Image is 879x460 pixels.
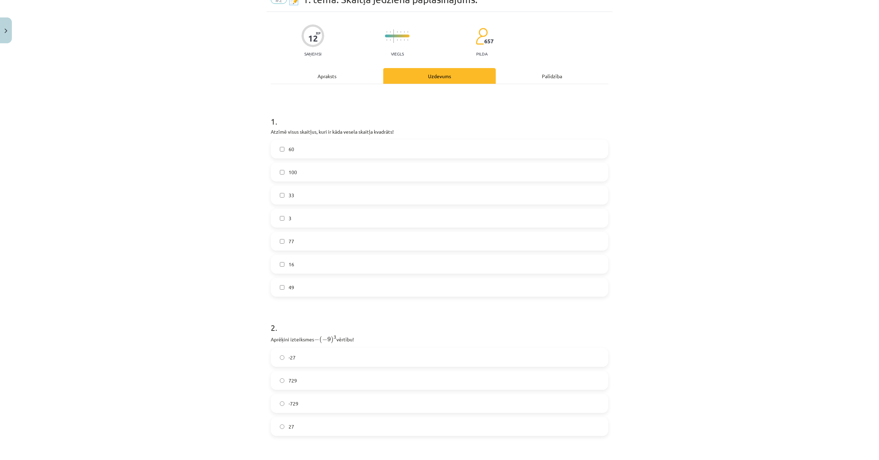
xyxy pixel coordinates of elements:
[400,31,401,33] img: icon-short-line-57e1e144782c952c97e751825c79c345078a6d821885a25fce030b3d8c18986b.svg
[271,311,608,332] h1: 2 .
[280,239,284,244] input: 77
[302,51,324,56] p: Saņemsi
[289,192,294,199] span: 33
[327,337,331,342] span: 9
[476,51,487,56] p: pilda
[271,334,608,344] p: Aprēķini izteiksmes vērtību!
[280,170,284,175] input: 100
[280,285,284,290] input: 49
[386,31,387,33] img: icon-short-line-57e1e144782c952c97e751825c79c345078a6d821885a25fce030b3d8c18986b.svg
[280,193,284,198] input: 33
[271,104,608,126] h1: 1 .
[271,128,608,135] p: Atzīmē visus skaitļus, kuri ir kāda vesela skaitļa kvadrāts!
[289,284,294,291] span: 49
[475,28,488,45] img: students-c634bb4e5e11cddfef0936a35e636f08e4e9abd3cc4e673bd6f9a4125e45ecb1.svg
[280,378,284,383] input: 729
[289,215,291,222] span: 3
[280,216,284,221] input: 3
[314,337,319,342] span: −
[280,424,284,429] input: 27
[391,51,404,56] p: Viegls
[5,29,7,33] img: icon-close-lesson-0947bae3869378f0d4975bcd49f059093ad1ed9edebbc8119c70593378902aed.svg
[289,169,297,176] span: 100
[319,336,322,343] span: (
[289,261,294,268] span: 16
[407,31,408,33] img: icon-short-line-57e1e144782c952c97e751825c79c345078a6d821885a25fce030b3d8c18986b.svg
[308,34,318,43] div: 12
[271,68,383,84] div: Apraksts
[280,262,284,267] input: 16
[393,29,394,43] img: icon-long-line-d9ea69661e0d244f92f715978eff75569469978d946b2353a9bb055b3ed8787d.svg
[383,68,496,84] div: Uzdevums
[386,39,387,41] img: icon-short-line-57e1e144782c952c97e751825c79c345078a6d821885a25fce030b3d8c18986b.svg
[331,336,334,343] span: )
[334,336,336,339] span: 3
[322,337,327,342] span: −
[289,400,298,407] span: -729
[280,401,284,406] input: -729
[496,68,608,84] div: Palīdzība
[289,146,294,153] span: 60
[289,354,296,361] span: -27
[280,147,284,151] input: 60
[407,39,408,41] img: icon-short-line-57e1e144782c952c97e751825c79c345078a6d821885a25fce030b3d8c18986b.svg
[289,423,294,430] span: 27
[484,38,494,44] span: 657
[289,238,294,245] span: 77
[316,31,320,35] span: XP
[280,355,284,360] input: -27
[289,377,297,384] span: 729
[400,39,401,41] img: icon-short-line-57e1e144782c952c97e751825c79c345078a6d821885a25fce030b3d8c18986b.svg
